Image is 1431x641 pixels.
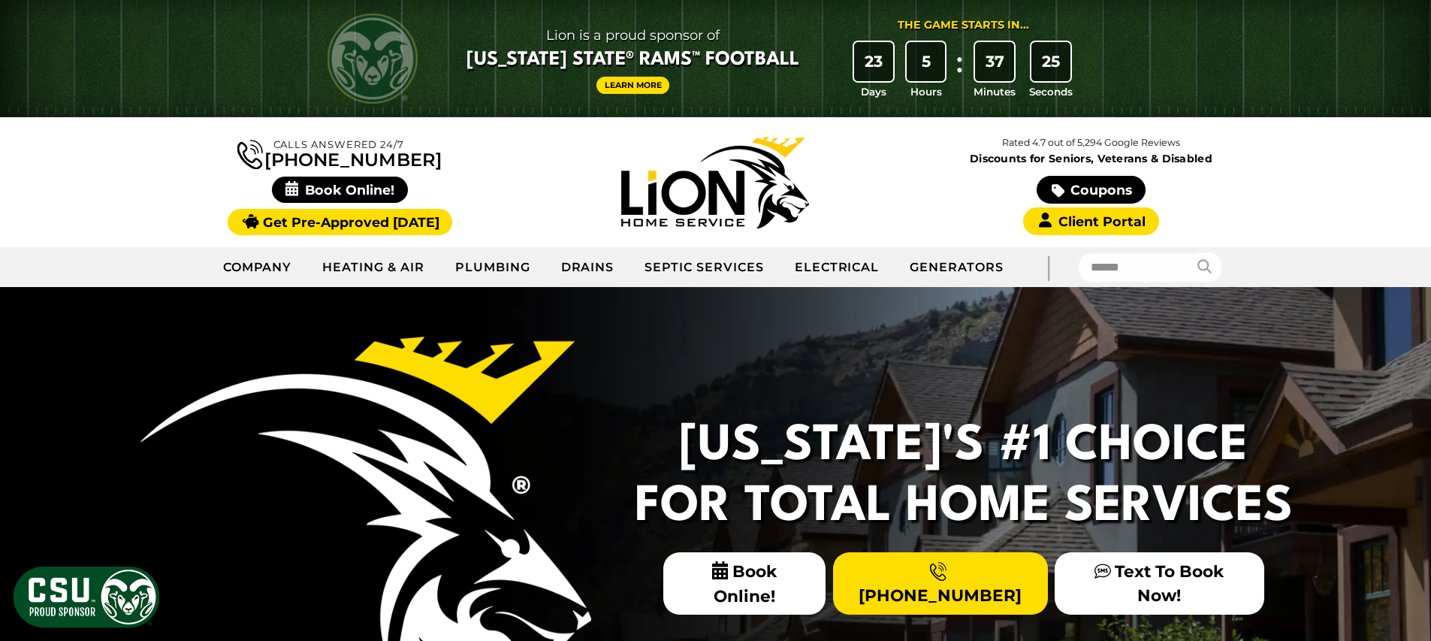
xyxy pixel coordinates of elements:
a: Client Portal [1023,207,1158,235]
div: 5 [907,42,946,81]
a: Learn More [596,77,670,94]
span: Seconds [1029,84,1073,99]
a: Coupons [1037,176,1145,204]
a: [PHONE_NUMBER] [237,137,442,169]
span: Discounts for Seniors, Veterans & Disabled [907,153,1276,164]
a: Electrical [780,249,895,286]
a: Heating & Air [307,249,439,286]
span: Book Online! [272,177,408,203]
div: 25 [1031,42,1070,81]
a: Drains [546,249,630,286]
a: Get Pre-Approved [DATE] [228,209,452,235]
a: [PHONE_NUMBER] [833,552,1048,614]
span: Hours [910,84,942,99]
div: | [1019,247,1079,287]
a: Text To Book Now! [1055,552,1263,614]
div: 23 [854,42,893,81]
div: 37 [975,42,1014,81]
a: Septic Services [629,249,779,286]
span: Days [861,84,886,99]
img: Lion Home Service [621,137,809,228]
span: Minutes [974,84,1016,99]
span: Book Online! [663,552,826,615]
a: Company [208,249,308,286]
span: Lion is a proud sponsor of [466,23,799,47]
img: CSU Sponsor Badge [11,564,162,630]
img: CSU Rams logo [328,14,418,104]
a: Generators [895,249,1019,286]
span: [US_STATE] State® Rams™ Football [466,47,799,73]
h2: [US_STATE]'s #1 Choice For Total Home Services [626,416,1302,537]
div: The Game Starts in... [898,17,1029,34]
a: Plumbing [440,249,546,286]
p: Rated 4.7 out of 5,294 Google Reviews [903,135,1279,151]
div: : [952,42,967,100]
